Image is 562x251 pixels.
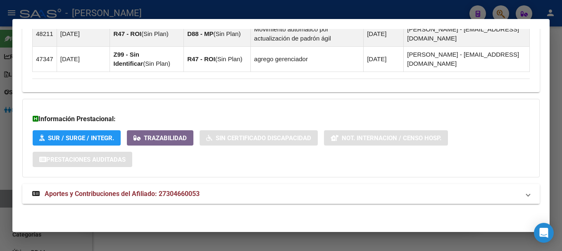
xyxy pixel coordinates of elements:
strong: R47 - ROI [187,55,215,62]
div: Open Intercom Messenger [534,223,554,243]
td: agrego gerenciador [250,46,363,72]
td: ( ) [184,46,251,72]
strong: Z99 - Sin Identificar [113,51,143,67]
span: Trazabilidad [144,134,187,142]
td: [DATE] [364,21,404,46]
span: Sin Plan [217,55,241,62]
span: Not. Internacion / Censo Hosp. [342,134,441,142]
span: Sin Plan [216,30,239,37]
button: SUR / SURGE / INTEGR. [33,130,121,146]
span: Sin Certificado Discapacidad [216,134,311,142]
td: ( ) [110,46,184,72]
td: 48211 [33,21,57,46]
h3: Información Prestacional: [33,114,529,124]
button: Not. Internacion / Censo Hosp. [324,130,448,146]
span: Prestaciones Auditadas [46,156,126,163]
button: Trazabilidad [127,130,193,146]
mat-expansion-panel-header: Aportes y Contribuciones del Afiliado: 27304660053 [22,184,540,204]
span: SUR / SURGE / INTEGR. [48,134,114,142]
td: [PERSON_NAME] - [EMAIL_ADDRESS][DOMAIN_NAME] [404,21,530,46]
td: [DATE] [57,46,110,72]
td: ( ) [184,21,251,46]
span: Sin Plan [143,30,167,37]
td: 47347 [33,46,57,72]
button: Sin Certificado Discapacidad [200,130,318,146]
td: [DATE] [364,46,404,72]
span: Sin Plan [145,60,168,67]
strong: R47 - ROI [113,30,141,37]
strong: D88 - MP [187,30,213,37]
td: Movimiento automático por actualización de padrón ágil [250,21,363,46]
td: [DATE] [57,21,110,46]
td: ( ) [110,21,184,46]
span: Aportes y Contribuciones del Afiliado: 27304660053 [45,190,200,198]
td: [PERSON_NAME] - [EMAIL_ADDRESS][DOMAIN_NAME] [404,46,530,72]
button: Prestaciones Auditadas [33,152,132,167]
